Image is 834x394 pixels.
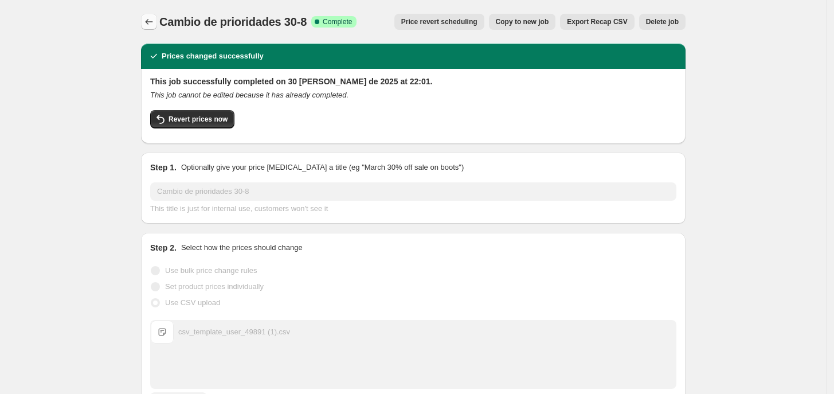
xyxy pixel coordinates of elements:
[150,91,349,99] i: This job cannot be edited because it has already completed.
[646,17,679,26] span: Delete job
[178,326,290,338] div: csv_template_user_49891 (1).csv
[489,14,556,30] button: Copy to new job
[560,14,634,30] button: Export Recap CSV
[141,14,157,30] button: Price change jobs
[165,282,264,291] span: Set product prices individually
[323,17,352,26] span: Complete
[162,50,264,62] h2: Prices changed successfully
[150,242,177,253] h2: Step 2.
[150,162,177,173] h2: Step 1.
[165,266,257,275] span: Use bulk price change rules
[496,17,549,26] span: Copy to new job
[639,14,686,30] button: Delete job
[181,162,464,173] p: Optionally give your price [MEDICAL_DATA] a title (eg "March 30% off sale on boots")
[150,182,676,201] input: 30% off holiday sale
[401,17,477,26] span: Price revert scheduling
[181,242,303,253] p: Select how the prices should change
[150,110,234,128] button: Revert prices now
[159,15,307,28] span: Cambio de prioridades 30-8
[169,115,228,124] span: Revert prices now
[394,14,484,30] button: Price revert scheduling
[150,76,676,87] h2: This job successfully completed on 30 [PERSON_NAME] de 2025 at 22:01.
[567,17,627,26] span: Export Recap CSV
[150,204,328,213] span: This title is just for internal use, customers won't see it
[165,298,220,307] span: Use CSV upload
